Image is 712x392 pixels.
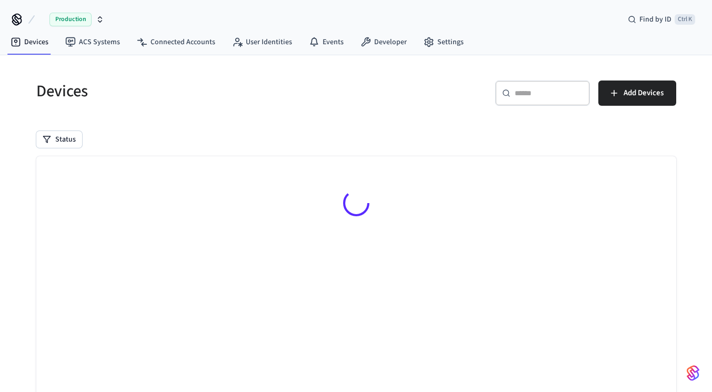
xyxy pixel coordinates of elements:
a: Connected Accounts [128,33,224,52]
a: ACS Systems [57,33,128,52]
button: Status [36,131,82,148]
span: Find by ID [639,14,671,25]
span: Ctrl K [675,14,695,25]
img: SeamLogoGradient.69752ec5.svg [687,365,699,381]
h5: Devices [36,81,350,102]
span: Add Devices [624,86,664,100]
div: Find by IDCtrl K [619,10,704,29]
a: Devices [2,33,57,52]
a: Events [300,33,352,52]
span: Production [49,13,92,26]
a: Settings [415,33,472,52]
button: Add Devices [598,81,676,106]
a: User Identities [224,33,300,52]
a: Developer [352,33,415,52]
